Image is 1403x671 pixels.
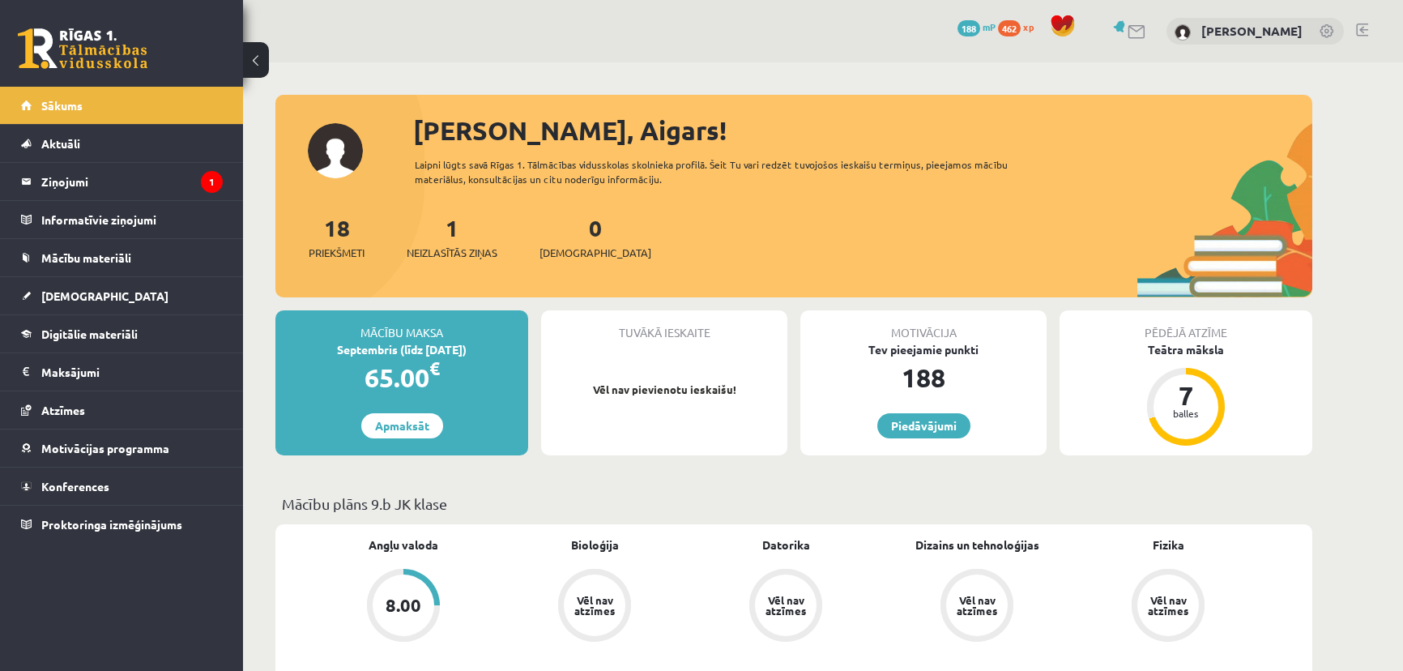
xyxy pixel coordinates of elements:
[41,163,223,200] legend: Ziņojumi
[21,277,223,314] a: [DEMOGRAPHIC_DATA]
[21,353,223,391] a: Maksājumi
[800,310,1047,341] div: Motivācija
[954,595,1000,616] div: Vēl nav atzīmes
[386,596,421,614] div: 8.00
[415,157,1037,186] div: Laipni lūgts savā Rīgas 1. Tālmācības vidusskolas skolnieka profilā. Šeit Tu vari redzēt tuvojošo...
[983,20,996,33] span: mP
[41,441,169,455] span: Motivācijas programma
[998,20,1042,33] a: 462 xp
[18,28,147,69] a: Rīgas 1. Tālmācības vidusskola
[877,413,970,438] a: Piedāvājumi
[1153,536,1184,553] a: Fizika
[41,517,182,532] span: Proktoringa izmēģinājums
[800,358,1047,397] div: 188
[309,245,365,261] span: Priekšmeti
[800,341,1047,358] div: Tev pieejamie punkti
[21,468,223,505] a: Konferences
[1023,20,1034,33] span: xp
[1060,341,1312,358] div: Teātra māksla
[41,250,131,265] span: Mācību materiāli
[549,382,779,398] p: Vēl nav pievienotu ieskaišu!
[41,288,168,303] span: [DEMOGRAPHIC_DATA]
[539,213,651,261] a: 0[DEMOGRAPHIC_DATA]
[1073,569,1264,645] a: Vēl nav atzīmes
[309,213,365,261] a: 18Priekšmeti
[690,569,881,645] a: Vēl nav atzīmes
[957,20,996,33] a: 188 mP
[1162,408,1210,418] div: balles
[21,125,223,162] a: Aktuāli
[275,341,528,358] div: Septembris (līdz [DATE])
[881,569,1073,645] a: Vēl nav atzīmes
[308,569,499,645] a: 8.00
[41,201,223,238] legend: Informatīvie ziņojumi
[41,353,223,391] legend: Maksājumi
[21,239,223,276] a: Mācību materiāli
[429,357,440,380] span: €
[41,403,85,417] span: Atzīmes
[21,87,223,124] a: Sākums
[21,506,223,543] a: Proktoringa izmēģinājums
[915,536,1039,553] a: Dizains un tehnoloģijas
[763,595,808,616] div: Vēl nav atzīmes
[282,493,1306,515] p: Mācību plāns 9.b JK klase
[413,111,1312,150] div: [PERSON_NAME], Aigars!
[21,201,223,238] a: Informatīvie ziņojumi
[21,430,223,467] a: Motivācijas programma
[41,98,83,113] span: Sākums
[572,595,617,616] div: Vēl nav atzīmes
[1060,310,1312,341] div: Pēdējā atzīme
[21,315,223,353] a: Digitālie materiāli
[1175,24,1191,41] img: Aigars Laķis
[21,391,223,429] a: Atzīmes
[41,136,80,151] span: Aktuāli
[499,569,690,645] a: Vēl nav atzīmes
[275,310,528,341] div: Mācību maksa
[41,327,138,341] span: Digitālie materiāli
[539,245,651,261] span: [DEMOGRAPHIC_DATA]
[361,413,443,438] a: Apmaksāt
[21,163,223,200] a: Ziņojumi1
[762,536,810,553] a: Datorika
[1060,341,1312,448] a: Teātra māksla 7 balles
[1201,23,1303,39] a: [PERSON_NAME]
[41,479,109,494] span: Konferences
[275,358,528,397] div: 65.00
[957,20,980,36] span: 188
[541,310,787,341] div: Tuvākā ieskaite
[201,171,223,193] i: 1
[1162,383,1210,408] div: 7
[369,536,438,553] a: Angļu valoda
[998,20,1021,36] span: 462
[1145,595,1191,616] div: Vēl nav atzīmes
[571,536,619,553] a: Bioloģija
[407,213,497,261] a: 1Neizlasītās ziņas
[407,245,497,261] span: Neizlasītās ziņas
